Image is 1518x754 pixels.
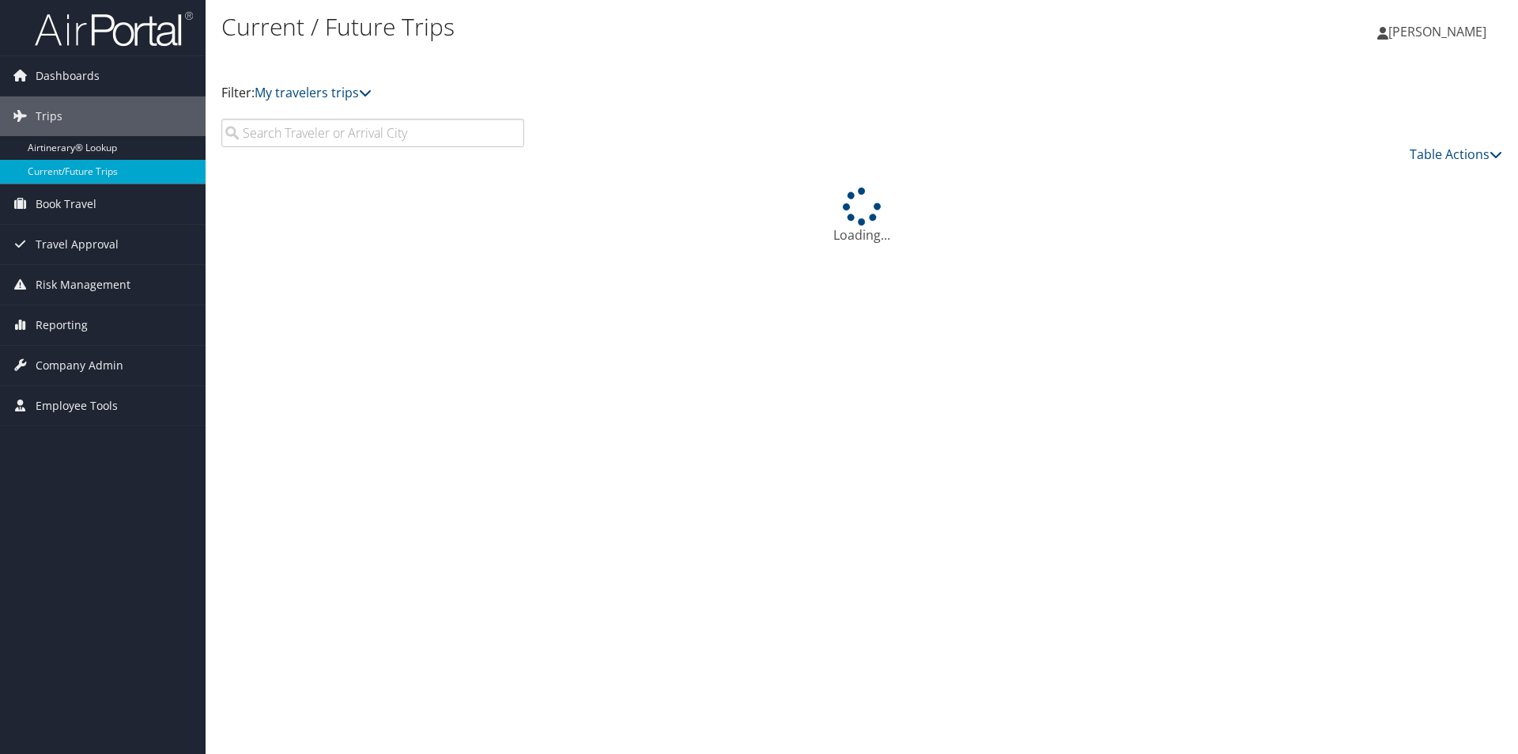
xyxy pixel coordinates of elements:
[36,265,130,305] span: Risk Management
[36,56,100,96] span: Dashboards
[221,83,1075,104] p: Filter:
[36,346,123,385] span: Company Admin
[36,305,88,345] span: Reporting
[1388,23,1486,40] span: [PERSON_NAME]
[1377,8,1502,55] a: [PERSON_NAME]
[221,10,1075,44] h1: Current / Future Trips
[221,119,524,147] input: Search Traveler or Arrival City
[36,97,62,136] span: Trips
[36,225,119,264] span: Travel Approval
[255,84,372,101] a: My travelers trips
[1410,146,1502,163] a: Table Actions
[35,10,193,47] img: airportal-logo.png
[221,188,1502,244] div: Loading...
[36,184,96,224] span: Book Travel
[36,386,118,426] span: Employee Tools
